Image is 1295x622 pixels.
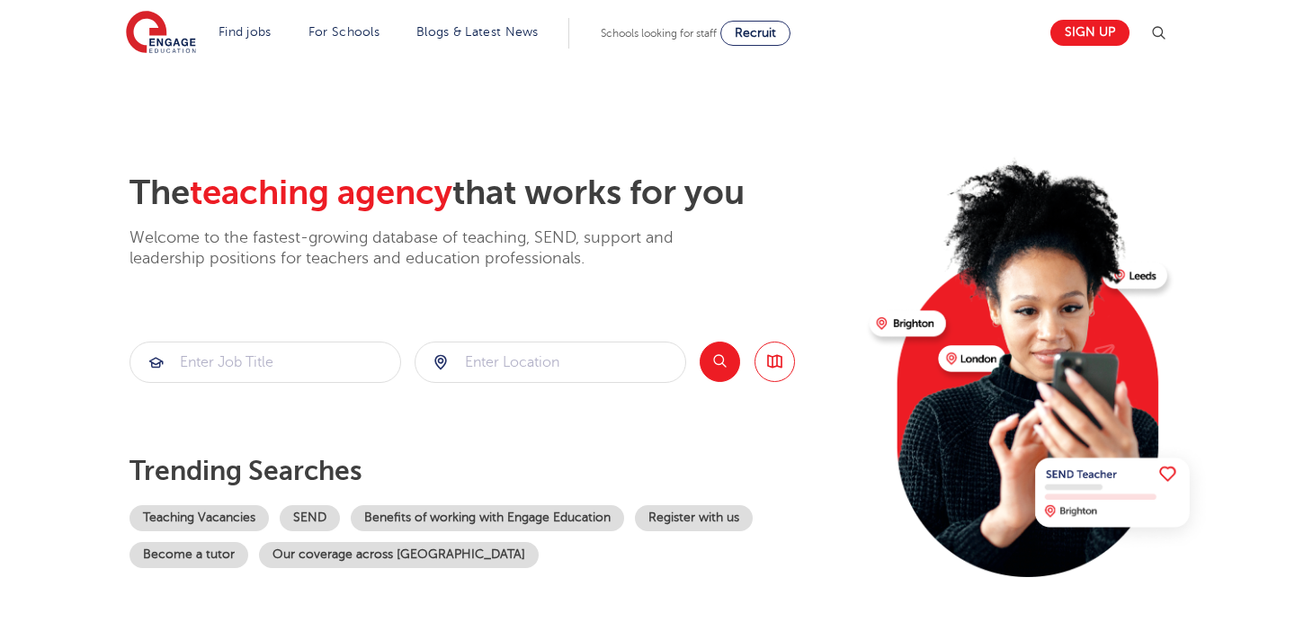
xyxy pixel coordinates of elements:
[259,542,539,568] a: Our coverage across [GEOGRAPHIC_DATA]
[280,505,340,531] a: SEND
[129,505,269,531] a: Teaching Vacancies
[720,21,790,46] a: Recruit
[129,342,401,383] div: Submit
[735,26,776,40] span: Recruit
[700,342,740,382] button: Search
[416,25,539,39] a: Blogs & Latest News
[129,227,723,270] p: Welcome to the fastest-growing database of teaching, SEND, support and leadership positions for t...
[1050,20,1130,46] a: Sign up
[601,27,717,40] span: Schools looking for staff
[126,11,196,56] img: Engage Education
[308,25,380,39] a: For Schools
[415,342,685,382] input: Submit
[351,505,624,531] a: Benefits of working with Engage Education
[635,505,753,531] a: Register with us
[129,455,855,487] p: Trending searches
[219,25,272,39] a: Find jobs
[129,542,248,568] a: Become a tutor
[130,342,400,382] input: Submit
[190,173,452,212] span: teaching agency
[415,342,686,383] div: Submit
[129,173,855,214] h2: The that works for you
